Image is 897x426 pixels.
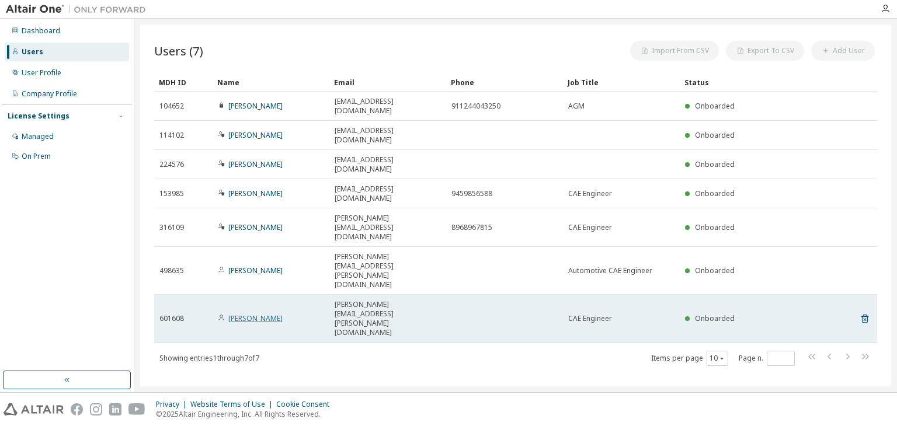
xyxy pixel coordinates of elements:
div: Managed [22,132,54,141]
div: Privacy [156,400,190,409]
span: 601608 [159,314,184,323]
div: Company Profile [22,89,77,99]
span: Onboarded [695,130,735,140]
span: 498635 [159,266,184,275]
div: Status [684,73,816,92]
img: facebook.svg [71,403,83,415]
span: CAE Engineer [568,189,612,198]
span: [PERSON_NAME][EMAIL_ADDRESS][DOMAIN_NAME] [335,214,441,242]
button: Export To CSV [726,41,804,61]
span: CAE Engineer [568,314,612,323]
span: Users (7) [154,43,203,59]
div: Email [334,73,441,92]
div: License Settings [8,111,69,121]
a: [PERSON_NAME] [228,159,283,169]
a: [PERSON_NAME] [228,130,283,140]
img: instagram.svg [90,403,102,415]
span: 153985 [159,189,184,198]
div: MDH ID [159,73,208,92]
span: Onboarded [695,266,735,275]
span: [PERSON_NAME][EMAIL_ADDRESS][PERSON_NAME][DOMAIN_NAME] [335,252,441,289]
div: Name [217,73,325,92]
img: linkedin.svg [109,403,121,415]
p: © 2025 Altair Engineering, Inc. All Rights Reserved. [156,409,336,419]
span: [EMAIL_ADDRESS][DOMAIN_NAME] [335,184,441,203]
img: Altair One [6,4,152,15]
span: Onboarded [695,313,735,323]
span: [EMAIL_ADDRESS][DOMAIN_NAME] [335,97,441,116]
div: User Profile [22,68,61,78]
span: Onboarded [695,222,735,232]
span: Automotive CAE Engineer [568,266,652,275]
span: CAE Engineer [568,223,612,232]
a: [PERSON_NAME] [228,188,283,198]
a: [PERSON_NAME] [228,222,283,232]
img: altair_logo.svg [4,403,64,415]
div: Dashboard [22,26,60,36]
span: Items per page [651,351,728,366]
span: 224576 [159,160,184,169]
span: 316109 [159,223,184,232]
span: 114102 [159,131,184,140]
img: youtube.svg [128,403,145,415]
button: Import From CSV [630,41,719,61]
a: [PERSON_NAME] [228,266,283,275]
div: Website Terms of Use [190,400,276,409]
span: Onboarded [695,101,735,111]
span: AGM [568,102,585,111]
span: 104652 [159,102,184,111]
span: Showing entries 1 through 7 of 7 [159,353,259,363]
span: Page n. [739,351,795,366]
div: Job Title [568,73,675,92]
div: Users [22,47,43,57]
span: [PERSON_NAME][EMAIL_ADDRESS][PERSON_NAME][DOMAIN_NAME] [335,300,441,337]
span: Onboarded [695,188,735,198]
div: Phone [451,73,558,92]
span: [EMAIL_ADDRESS][DOMAIN_NAME] [335,155,441,174]
span: [EMAIL_ADDRESS][DOMAIN_NAME] [335,126,441,145]
button: 10 [710,354,725,363]
a: [PERSON_NAME] [228,101,283,111]
span: Onboarded [695,159,735,169]
a: [PERSON_NAME] [228,313,283,323]
span: 9459856588 [451,189,492,198]
div: Cookie Consent [276,400,336,409]
button: Add User [811,41,875,61]
span: 8968967815 [451,223,492,232]
div: On Prem [22,152,51,161]
span: 911244043250 [451,102,500,111]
